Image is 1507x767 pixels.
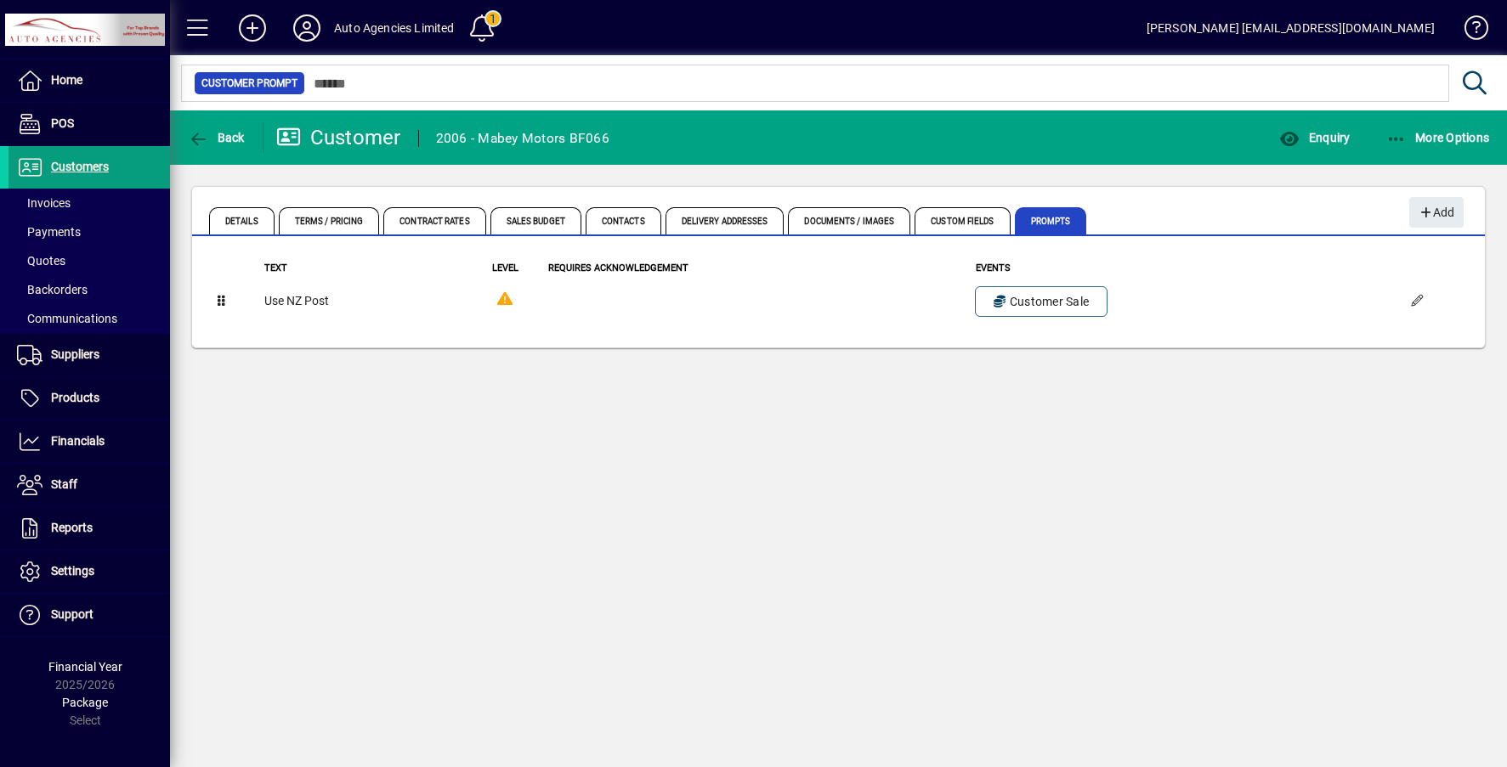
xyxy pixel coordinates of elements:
[188,131,245,144] span: Back
[51,607,93,621] span: Support
[17,196,71,210] span: Invoices
[8,420,170,463] a: Financials
[8,377,170,420] a: Products
[8,550,170,593] a: Settings
[586,207,661,234] span: Contacts
[51,347,99,361] span: Suppliers
[383,207,485,234] span: Contract Rates
[276,124,401,151] div: Customer
[8,217,170,246] a: Payments
[263,277,463,326] td: Use NZ Post
[1418,199,1454,227] span: Add
[8,189,170,217] a: Invoices
[788,207,910,234] span: Documents / Images
[51,391,99,404] span: Products
[8,507,170,550] a: Reports
[1279,131,1350,144] span: Enquiry
[436,125,609,152] div: 2006 - Mabey Motors BF066
[666,207,785,234] span: Delivery Addresses
[51,73,82,87] span: Home
[8,304,170,333] a: Communications
[8,334,170,376] a: Suppliers
[8,594,170,636] a: Support
[8,246,170,275] a: Quotes
[209,207,275,234] span: Details
[1382,122,1494,153] button: More Options
[463,261,547,277] th: Level
[279,207,380,234] span: Terms / Pricing
[201,75,297,92] span: Customer Prompt
[975,261,1396,277] th: Events
[1397,281,1437,322] button: Edit
[51,160,109,173] span: Customers
[263,261,463,277] th: Text
[1386,131,1490,144] span: More Options
[334,14,455,42] div: Auto Agencies Limited
[17,312,117,325] span: Communications
[994,293,1090,310] span: Customer Sale
[17,283,88,296] span: Backorders
[280,13,334,43] button: Profile
[1015,207,1087,234] span: Prompts
[8,103,170,145] a: POS
[51,434,105,448] span: Financials
[8,59,170,102] a: Home
[1452,3,1486,59] a: Knowledge Base
[17,225,81,239] span: Payments
[17,254,65,268] span: Quotes
[51,564,94,578] span: Settings
[184,122,249,153] button: Back
[51,477,77,491] span: Staff
[8,275,170,304] a: Backorders
[51,116,74,130] span: POS
[8,464,170,506] a: Staff
[1147,14,1435,42] div: [PERSON_NAME] [EMAIL_ADDRESS][DOMAIN_NAME]
[490,207,581,234] span: Sales Budget
[51,521,93,534] span: Reports
[225,13,280,43] button: Add
[62,696,108,709] span: Package
[48,660,122,674] span: Financial Year
[915,207,1010,234] span: Custom Fields
[170,122,263,153] app-page-header-button: Back
[1275,122,1354,153] button: Enquiry
[1409,197,1464,228] button: Add
[547,261,975,277] th: Requires Acknowledgement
